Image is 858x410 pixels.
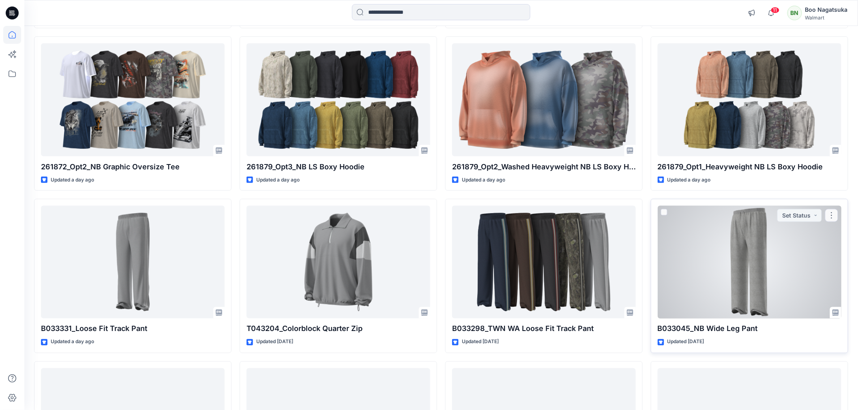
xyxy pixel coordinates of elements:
[51,176,94,184] p: Updated a day ago
[51,338,94,346] p: Updated a day ago
[452,323,636,335] p: B033298_TWN WA Loose Fit Track Pant
[247,206,430,318] a: T043204_Colorblock Quarter Zip
[805,15,848,21] div: Walmart
[771,7,780,13] span: 11
[247,161,430,173] p: 261879_Opt3_NB LS Boxy Hoodie
[41,206,225,318] a: B033331_Loose Fit Track Pant
[805,5,848,15] div: Boo Nagatsuka
[462,338,499,346] p: Updated [DATE]
[256,176,300,184] p: Updated a day ago
[787,6,802,20] div: BN
[247,43,430,156] a: 261879_Opt3_NB LS Boxy Hoodie
[658,43,841,156] a: 261879_Opt1_Heavyweight NB LS Boxy Hoodie
[41,323,225,335] p: B033331_Loose Fit Track Pant
[41,161,225,173] p: 261872_Opt2_NB Graphic Oversize Tee
[658,206,841,318] a: B033045_NB Wide Leg Pant
[247,323,430,335] p: T043204_Colorblock Quarter Zip
[452,43,636,156] a: 261879_Opt2_Washed Heavyweight NB LS Boxy Hoodie
[256,338,293,346] p: Updated [DATE]
[658,323,841,335] p: B033045_NB Wide Leg Pant
[452,206,636,318] a: B033298_TWN WA Loose Fit Track Pant
[667,338,704,346] p: Updated [DATE]
[658,161,841,173] p: 261879_Opt1_Heavyweight NB LS Boxy Hoodie
[462,176,505,184] p: Updated a day ago
[452,161,636,173] p: 261879_Opt2_Washed Heavyweight NB LS Boxy Hoodie
[667,176,711,184] p: Updated a day ago
[41,43,225,156] a: 261872_Opt2_NB Graphic Oversize Tee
